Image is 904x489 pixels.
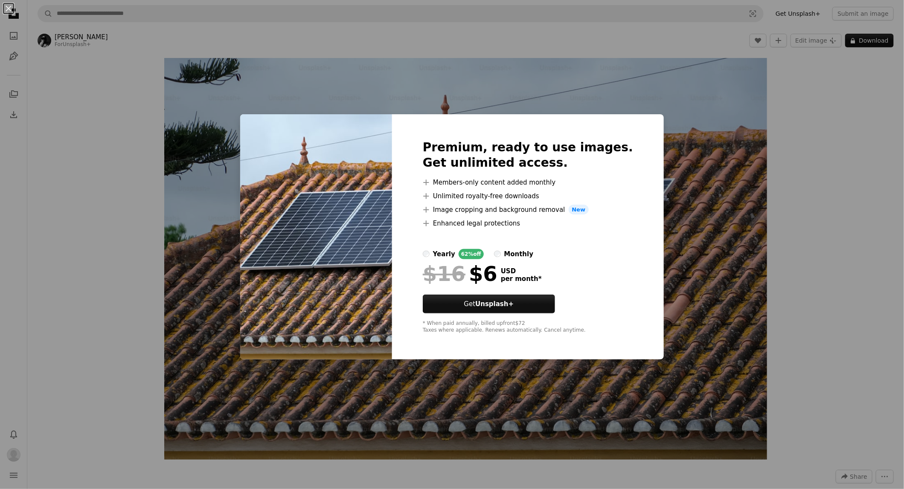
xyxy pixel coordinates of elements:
input: yearly62%off [423,251,430,258]
div: 62% off [459,249,484,259]
div: * When paid annually, billed upfront $72 Taxes where applicable. Renews automatically. Cancel any... [423,320,633,334]
strong: Unsplash+ [475,300,514,308]
h2: Premium, ready to use images. Get unlimited access. [423,140,633,171]
div: yearly [433,249,455,259]
input: monthly [494,251,501,258]
div: monthly [504,249,534,259]
span: $16 [423,263,465,285]
li: Unlimited royalty-free downloads [423,191,633,201]
li: Enhanced legal protections [423,218,633,229]
div: $6 [423,263,497,285]
img: premium_photo-1680302170704-7830b91d4cd5 [240,114,392,360]
span: per month * [501,275,542,283]
a: GetUnsplash+ [423,295,555,313]
li: Members-only content added monthly [423,177,633,188]
span: USD [501,267,542,275]
span: New [569,205,589,215]
li: Image cropping and background removal [423,205,633,215]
